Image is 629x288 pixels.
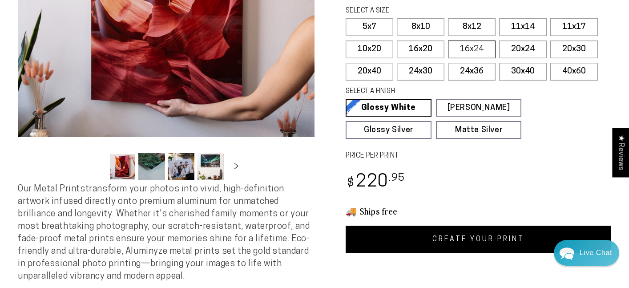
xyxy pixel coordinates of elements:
legend: SELECT A SIZE [346,6,501,16]
a: [PERSON_NAME] [436,99,522,117]
span: $ [347,178,355,190]
label: PRICE PER PRINT [346,151,611,161]
label: 8x12 [448,18,496,36]
legend: SELECT A FINISH [346,87,501,97]
button: Slide left [87,157,106,177]
label: 16x24 [448,41,496,58]
button: Load image 1 in gallery view [109,153,136,180]
label: 11x17 [550,18,598,36]
a: Matte Silver [436,121,522,139]
h3: 🚚 Ships free [346,205,611,217]
bdi: 220 [346,174,405,191]
button: Slide right [226,157,246,177]
button: Load image 3 in gallery view [168,153,194,180]
div: Contact Us Directly [580,240,612,266]
button: Load image 4 in gallery view [197,153,224,180]
label: 5x7 [346,18,393,36]
span: Our Metal Prints transform your photos into vivid, high-definition artwork infused directly onto ... [18,185,310,281]
label: 30x40 [499,63,547,81]
label: 20x40 [346,63,393,81]
label: 20x24 [499,41,547,58]
sup: .95 [389,173,405,183]
label: 24x36 [448,63,496,81]
div: Chat widget toggle [554,240,619,266]
div: Click to open Judge.me floating reviews tab [612,128,629,177]
a: Glossy White [346,99,431,117]
a: Glossy Silver [346,121,431,139]
label: 16x20 [397,41,444,58]
label: 11x14 [499,18,547,36]
label: 10x20 [346,41,393,58]
label: 40x60 [550,63,598,81]
label: 24x30 [397,63,444,81]
label: 20x30 [550,41,598,58]
label: 8x10 [397,18,444,36]
button: Load image 2 in gallery view [138,153,165,180]
a: CREATE YOUR PRINT [346,226,611,253]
